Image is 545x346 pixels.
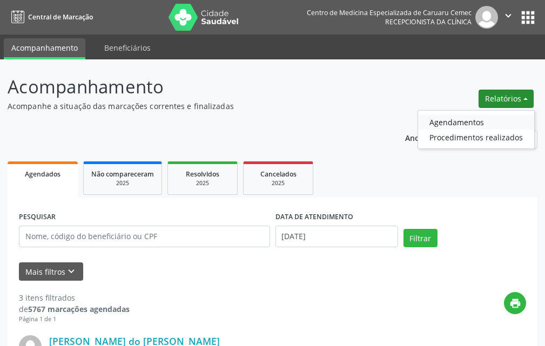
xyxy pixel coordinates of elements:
button:  [498,6,519,29]
div: 2025 [251,179,305,187]
a: Agendamentos [418,114,534,130]
button: Mais filtroskeyboard_arrow_down [19,262,83,281]
a: Acompanhamento [4,38,85,59]
div: Página 1 de 1 [19,315,130,324]
button: Relatórios [479,90,534,108]
div: 2025 [91,179,154,187]
span: Resolvidos [186,169,219,179]
a: Beneficiários [97,38,158,57]
span: Central de Marcação [28,12,93,22]
a: Procedimentos realizados [418,130,534,145]
p: Ano de acompanhamento [405,131,501,144]
a: Central de Marcação [8,8,93,26]
span: Recepcionista da clínica [385,17,472,26]
button: print [504,292,526,314]
i: print [509,297,521,309]
button: Filtrar [403,229,438,247]
input: Nome, código do beneficiário ou CPF [19,226,270,247]
label: DATA DE ATENDIMENTO [275,209,353,226]
ul: Relatórios [418,110,535,149]
div: de [19,303,130,315]
span: Não compareceram [91,169,154,179]
div: Centro de Medicina Especializada de Caruaru Cemec [307,8,472,17]
img: img [475,6,498,29]
span: Cancelados [260,169,297,179]
strong: 5767 marcações agendadas [28,304,130,314]
div: 2025 [176,179,230,187]
span: Agendados [25,169,60,179]
p: Acompanhe a situação das marcações correntes e finalizadas [8,100,379,112]
label: PESQUISAR [19,209,56,226]
p: Acompanhamento [8,73,379,100]
div: 3 itens filtrados [19,292,130,303]
i: keyboard_arrow_down [65,266,77,277]
input: Selecione um intervalo [275,226,398,247]
i:  [502,10,514,22]
button: apps [519,8,537,27]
